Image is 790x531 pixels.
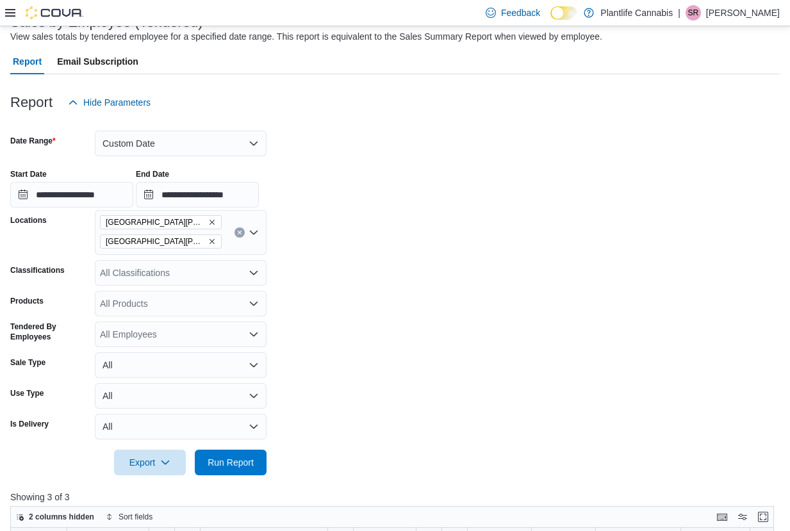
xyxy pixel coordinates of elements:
label: Date Range [10,136,56,146]
button: Hide Parameters [63,90,156,115]
span: Sort fields [119,512,152,522]
label: Products [10,296,44,306]
button: Open list of options [249,268,259,278]
button: Clear input [235,227,245,238]
span: SR [688,5,699,20]
p: [PERSON_NAME] [706,5,780,20]
button: Open list of options [249,227,259,238]
p: Showing 3 of 3 [10,491,782,503]
label: End Date [136,169,169,179]
span: Hide Parameters [83,96,151,109]
span: [GEOGRAPHIC_DATA][PERSON_NAME] - [GEOGRAPHIC_DATA] [106,216,206,229]
p: | [678,5,680,20]
button: Open list of options [249,329,259,339]
button: 2 columns hidden [11,509,99,525]
button: Remove Fort McMurray - Stoney Creek from selection in this group [208,238,216,245]
button: All [95,352,267,378]
button: Custom Date [95,131,267,156]
span: Fort McMurray - Stoney Creek [100,234,222,249]
label: Sale Type [10,357,45,368]
h3: Report [10,95,53,110]
div: Skyler Rowsell [686,5,701,20]
label: Start Date [10,169,47,179]
label: Use Type [10,388,44,398]
img: Cova [26,6,83,19]
div: View sales totals by tendered employee for a specified date range. This report is equivalent to t... [10,30,602,44]
span: Report [13,49,42,74]
button: Open list of options [249,298,259,309]
button: Enter fullscreen [755,509,771,525]
button: Remove Fort McMurray - Eagle Ridge from selection in this group [208,218,216,226]
label: Classifications [10,265,65,275]
input: Dark Mode [550,6,577,20]
span: Fort McMurray - Eagle Ridge [100,215,222,229]
button: Keyboard shortcuts [714,509,730,525]
span: Email Subscription [57,49,138,74]
label: Tendered By Employees [10,322,90,342]
label: Locations [10,215,47,225]
button: Display options [735,509,750,525]
button: Export [114,450,186,475]
button: All [95,414,267,439]
span: [GEOGRAPHIC_DATA][PERSON_NAME][GEOGRAPHIC_DATA] [106,235,206,248]
span: Export [122,450,178,475]
p: Plantlife Cannabis [600,5,673,20]
input: Press the down key to open a popover containing a calendar. [10,182,133,208]
button: Run Report [195,450,267,475]
span: 2 columns hidden [29,512,94,522]
button: Sort fields [101,509,158,525]
span: Run Report [208,456,254,469]
label: Is Delivery [10,419,49,429]
button: All [95,383,267,409]
span: Feedback [501,6,540,19]
input: Press the down key to open a popover containing a calendar. [136,182,259,208]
